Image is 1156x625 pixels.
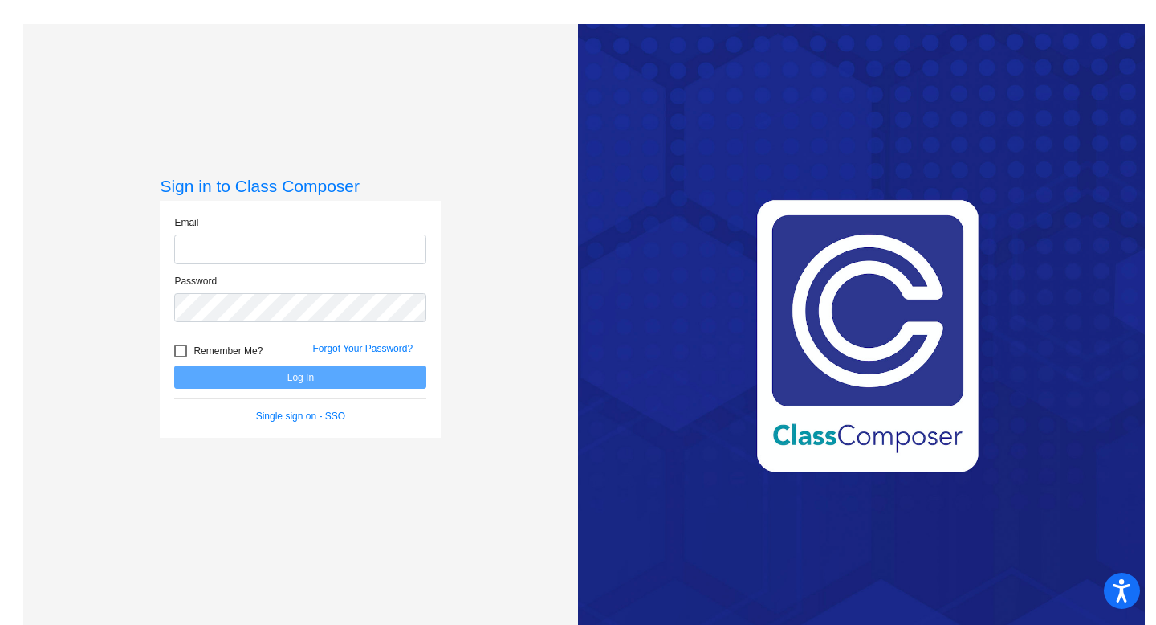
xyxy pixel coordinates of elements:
a: Forgot Your Password? [312,343,413,354]
button: Log In [174,366,426,389]
label: Password [174,274,217,288]
label: Email [174,215,198,230]
h3: Sign in to Class Composer [160,176,441,196]
a: Single sign on - SSO [256,411,345,422]
span: Remember Me? [193,341,263,361]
